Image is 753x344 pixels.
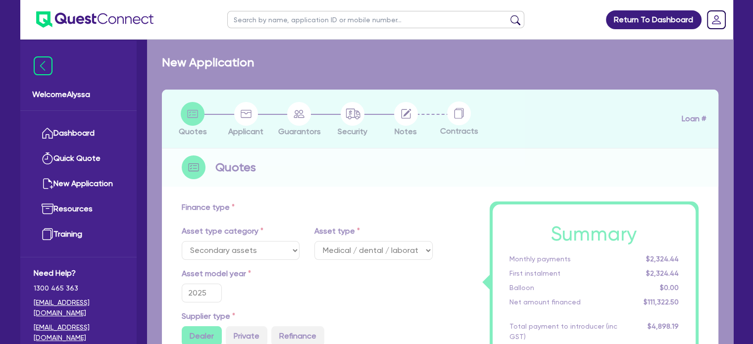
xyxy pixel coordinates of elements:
a: Quick Quote [34,146,123,171]
a: New Application [34,171,123,197]
a: Dropdown toggle [703,7,729,33]
img: new-application [42,178,53,190]
img: quest-connect-logo-blue [36,11,153,28]
img: resources [42,203,53,215]
a: [EMAIL_ADDRESS][DOMAIN_NAME] [34,297,123,318]
span: Welcome Alyssa [32,89,125,100]
span: 1300 465 363 [34,283,123,294]
a: Dashboard [34,121,123,146]
img: training [42,228,53,240]
a: Return To Dashboard [606,10,702,29]
span: Need Help? [34,267,123,279]
a: Resources [34,197,123,222]
a: [EMAIL_ADDRESS][DOMAIN_NAME] [34,322,123,343]
a: Training [34,222,123,247]
img: icon-menu-close [34,56,52,75]
input: Search by name, application ID or mobile number... [227,11,524,28]
img: quick-quote [42,152,53,164]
